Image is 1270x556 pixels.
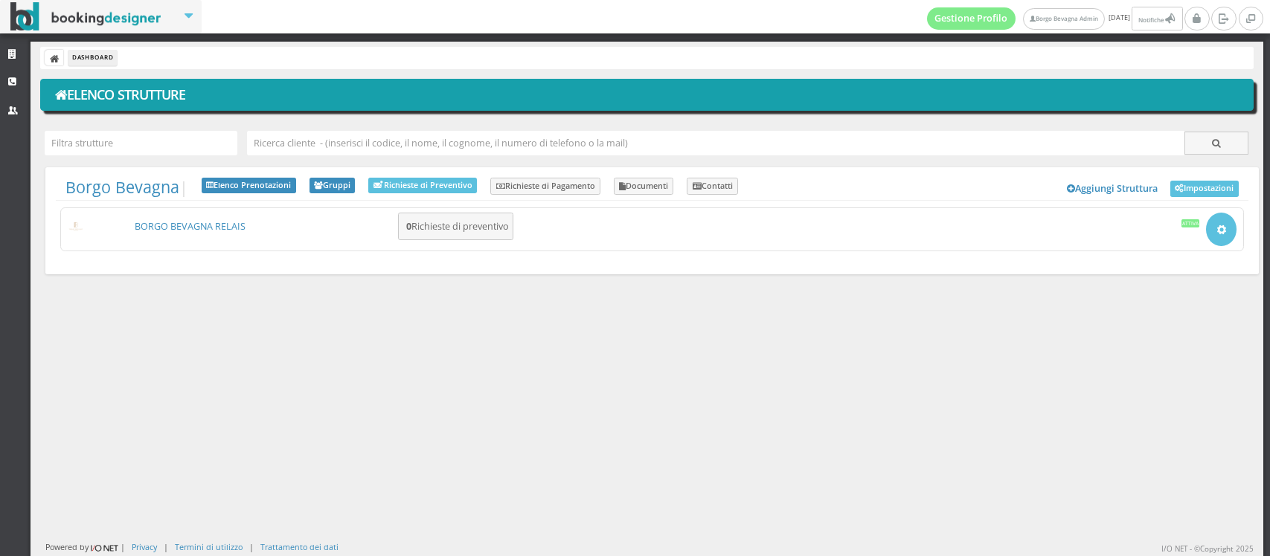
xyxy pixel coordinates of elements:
div: | [164,541,168,552]
h1: Elenco Strutture [51,83,1244,108]
input: Filtra strutture [45,131,237,155]
a: BORGO BEVAGNA RELAIS [135,220,246,233]
a: Richieste di Preventivo [368,178,477,193]
div: | [249,541,254,552]
img: ionet_small_logo.png [89,542,121,554]
a: Contatti [687,178,738,195]
button: Notifiche [1132,7,1182,30]
a: Elenco Prenotazioni [202,178,296,194]
a: Documenti [614,178,674,195]
a: Gestione Profilo [927,7,1016,30]
div: Attiva [1181,219,1200,227]
button: 0Richieste di preventivo [398,213,513,240]
a: Gruppi [310,178,356,194]
a: Richieste di Pagamento [490,178,600,195]
img: 51bacd86f2fc11ed906d06074585c59a_max100.png [68,222,85,231]
h5: Richieste di preventivo [402,221,509,232]
a: Trattamento dei dati [260,541,339,552]
span: [DATE] [927,7,1185,30]
a: Borgo Bevagna [65,176,179,198]
input: Ricerca cliente - (inserisci il codice, il nome, il cognome, il numero di telefono o la mail) [247,131,1184,155]
li: Dashboard [68,50,117,66]
img: BookingDesigner.com [10,2,161,31]
a: Impostazioni [1170,181,1239,197]
a: Borgo Bevagna Admin [1023,8,1105,30]
a: Privacy [132,541,157,552]
b: 0 [406,220,411,233]
a: Termini di utilizzo [175,541,243,552]
span: | [65,178,188,197]
div: Powered by | [45,541,125,554]
a: Aggiungi Struttura [1059,178,1167,200]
